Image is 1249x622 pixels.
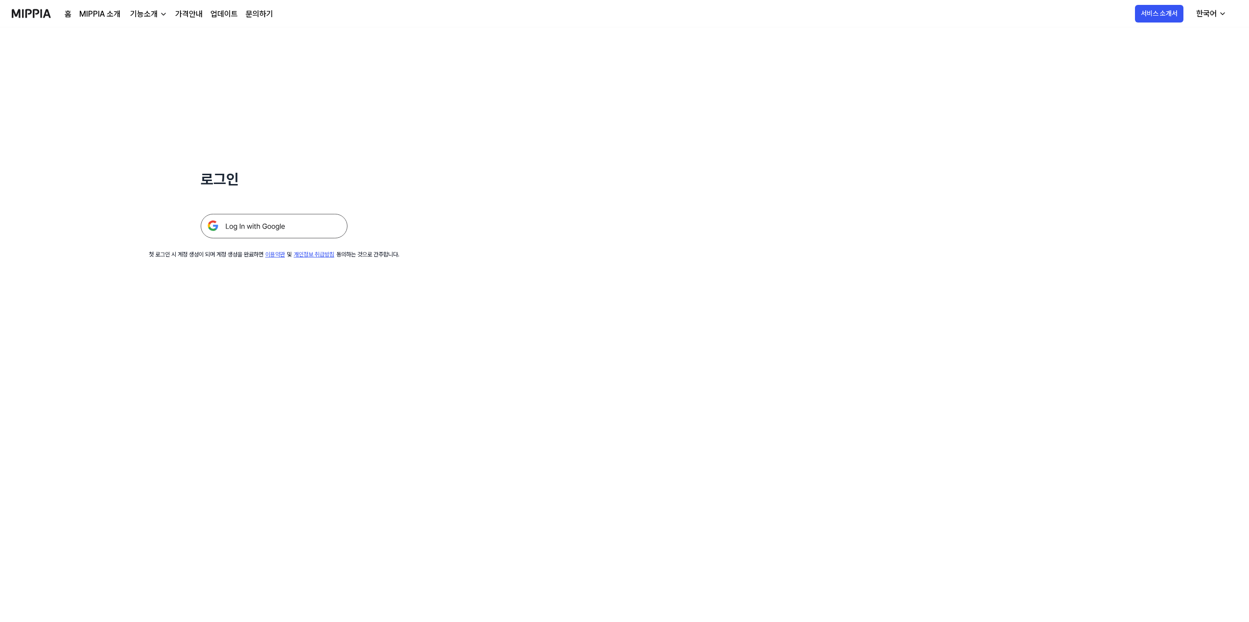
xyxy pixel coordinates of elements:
a: 개인정보 취급방침 [294,251,334,258]
div: 한국어 [1194,8,1219,20]
a: 업데이트 [210,8,238,20]
a: MIPPIA 소개 [79,8,120,20]
div: 기능소개 [128,8,160,20]
button: 기능소개 [128,8,167,20]
a: 이용약관 [265,251,285,258]
a: 문의하기 [246,8,273,20]
a: 홈 [65,8,71,20]
h1: 로그인 [201,168,347,190]
button: 한국어 [1188,4,1232,23]
div: 첫 로그인 시 계정 생성이 되며 계정 생성을 완료하면 및 동의하는 것으로 간주합니다. [149,250,399,259]
img: 구글 로그인 버튼 [201,214,347,238]
img: down [160,10,167,18]
a: 가격안내 [175,8,203,20]
button: 서비스 소개서 [1135,5,1183,23]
